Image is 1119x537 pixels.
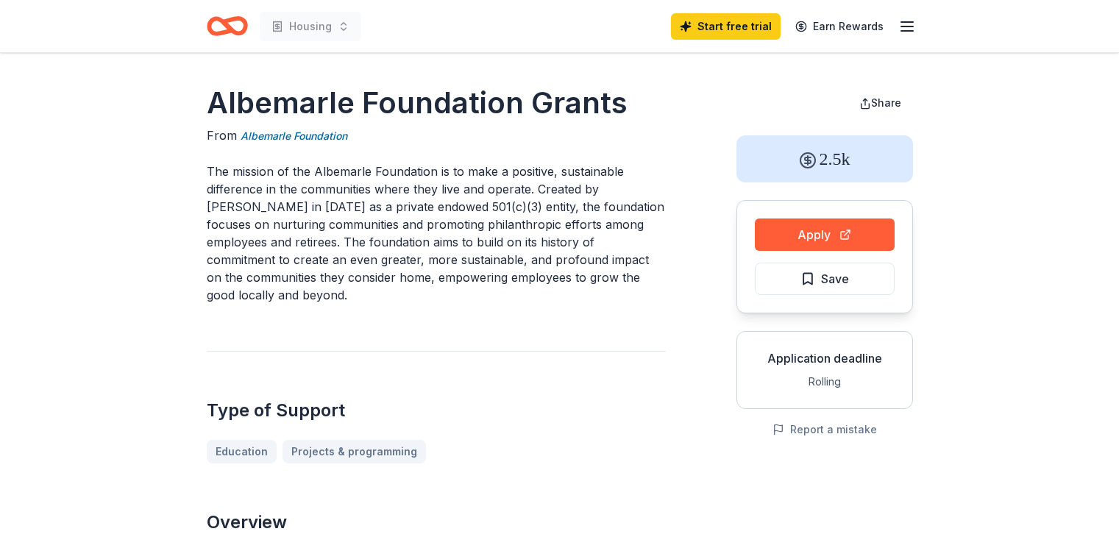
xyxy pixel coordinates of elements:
span: Save [821,269,849,288]
div: 2.5k [736,135,913,182]
span: Share [871,96,901,109]
span: Housing [289,18,332,35]
a: Projects & programming [283,440,426,463]
h2: Overview [207,511,666,534]
button: Report a mistake [772,421,877,438]
p: The mission of the Albemarle Foundation is to make a positive, sustainable difference in the comm... [207,163,666,304]
a: Start free trial [671,13,781,40]
button: Share [848,88,913,118]
div: Rolling [749,373,900,391]
h1: Albemarle Foundation Grants [207,82,666,124]
button: Housing [260,12,361,41]
a: Albemarle Foundation [241,127,347,145]
div: From [207,127,666,145]
a: Education [207,440,277,463]
div: Application deadline [749,349,900,367]
a: Home [207,9,248,43]
h2: Type of Support [207,399,666,422]
button: Apply [755,218,895,251]
button: Save [755,263,895,295]
a: Earn Rewards [786,13,892,40]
